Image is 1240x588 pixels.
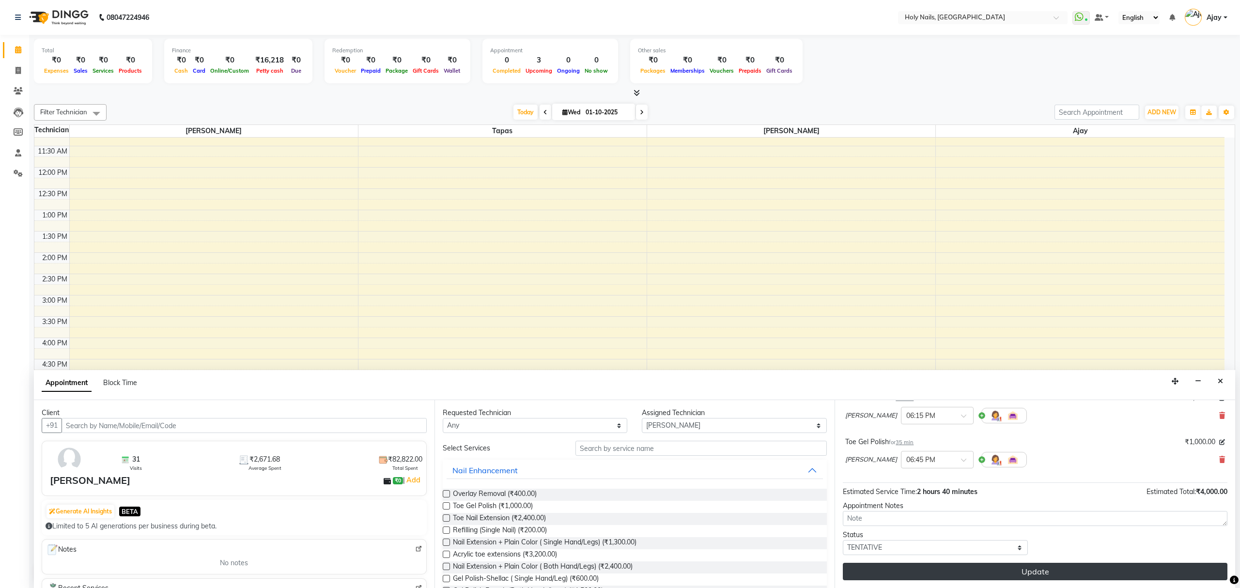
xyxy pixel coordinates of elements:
span: [PERSON_NAME] [647,125,935,137]
span: Notes [46,543,77,556]
span: Toe Gel Polish (₹1,000.00) [453,501,533,513]
div: 2:30 PM [40,274,69,284]
div: ₹16,218 [251,55,288,66]
img: avatar [55,445,83,473]
div: ₹0 [208,55,251,66]
span: Expenses [42,67,71,74]
div: Status [843,530,1028,540]
div: Appointment [490,46,610,55]
span: Average Spent [248,464,281,472]
span: 35 min [896,439,914,446]
button: Update [843,563,1227,580]
span: Wallet [441,67,463,74]
span: [PERSON_NAME] [845,455,897,464]
span: ADD NEW [1147,108,1176,116]
span: Refilling (Single Nail) (₹200.00) [453,525,547,537]
span: Ajay [1207,13,1222,23]
div: Requested Technician [443,408,628,418]
span: ₹4,000.00 [1196,487,1227,496]
span: Overlay Removal (₹400.00) [453,489,537,501]
div: 2:00 PM [40,253,69,263]
span: Prepaids [736,67,764,74]
span: Gift Cards [410,67,441,74]
span: [PERSON_NAME] [70,125,358,137]
span: Estimated Total: [1147,487,1196,496]
div: Assigned Technician [642,408,827,418]
span: ₹1,000.00 [1185,437,1215,447]
span: Total Spent [392,464,418,472]
span: Completed [490,67,523,74]
i: Edit price [1219,439,1225,445]
div: 4:30 PM [40,359,69,370]
button: Generate AI Insights [46,505,114,518]
span: [PERSON_NAME] [845,411,897,420]
span: Gel Polish-Shellac ( Single Hand/Leg) (₹600.00) [453,573,599,586]
div: 1:00 PM [40,210,69,220]
div: [PERSON_NAME] [50,473,130,488]
span: Visits [130,464,142,472]
div: ₹0 [764,55,795,66]
div: 3 [523,55,555,66]
span: Packages [638,67,668,74]
div: Nail Enhancement [452,464,518,476]
span: Memberships [668,67,707,74]
span: Ongoing [555,67,582,74]
span: Nail Extension + Plain Color ( Single Hand/Legs) (₹1,300.00) [453,537,636,549]
span: Online/Custom [208,67,251,74]
div: ₹0 [288,55,305,66]
div: ₹0 [71,55,90,66]
div: 12:30 PM [36,189,69,199]
div: ₹0 [90,55,116,66]
b: 08047224946 [107,4,149,31]
span: Wed [560,108,583,116]
span: Tapas [358,125,647,137]
span: Filter Technician [40,108,87,116]
div: 0 [490,55,523,66]
small: for [889,439,914,446]
div: Client [42,408,427,418]
div: 0 [582,55,610,66]
div: ₹0 [42,55,71,66]
span: Prepaid [358,67,383,74]
div: 12:00 PM [36,168,69,178]
span: Vouchers [707,67,736,74]
div: ₹0 [441,55,463,66]
div: ₹0 [668,55,707,66]
span: Package [383,67,410,74]
img: Interior.png [1007,454,1019,465]
div: ₹0 [383,55,410,66]
div: Other sales [638,46,795,55]
div: ₹0 [332,55,358,66]
span: 2 hours 40 minutes [917,487,977,496]
img: Ajay [1185,9,1202,26]
button: ADD NEW [1145,106,1178,119]
span: ₹2,671.68 [249,454,280,464]
span: Appointment [42,374,92,392]
div: Appointment Notes [843,501,1227,511]
span: Due [289,67,304,74]
img: Interior.png [1007,410,1019,421]
span: No show [582,67,610,74]
div: Finance [172,46,305,55]
span: Gift Cards [764,67,795,74]
span: Ajay [936,125,1224,137]
div: 1:30 PM [40,232,69,242]
span: Nail Extension + Plain Color ( Both Hand/Legs) (₹2,400.00) [453,561,633,573]
div: 3:30 PM [40,317,69,327]
span: ₹82,822.00 [388,454,422,464]
button: Nail Enhancement [447,462,823,479]
span: BETA [119,507,140,516]
span: Estimated Service Time: [843,487,917,496]
div: 0 [555,55,582,66]
span: Cash [172,67,190,74]
a: Add [405,474,422,486]
input: Search Appointment [1054,105,1139,120]
input: Search by service name [575,441,827,456]
div: 11:30 AM [36,146,69,156]
span: Toe Nail Extension (₹2,400.00) [453,513,546,525]
div: ₹0 [410,55,441,66]
button: Close [1213,374,1227,389]
div: ₹0 [707,55,736,66]
div: Select Services [435,443,569,453]
span: Petty cash [254,67,286,74]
